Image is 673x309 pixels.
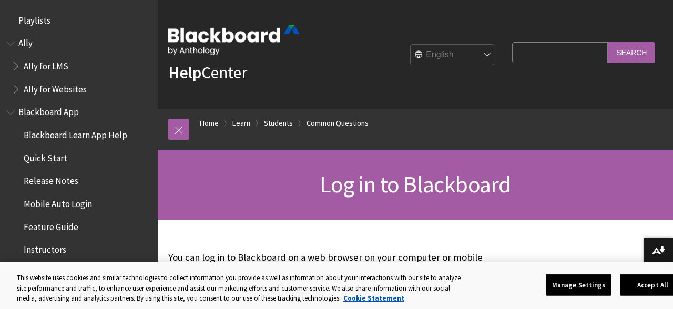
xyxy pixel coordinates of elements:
span: Blackboard Learn App Help [24,126,127,140]
span: Quick Start [24,149,67,163]
span: Ally [18,35,33,49]
button: Manage Settings [546,274,611,296]
a: Home [200,117,219,130]
span: Ally for Websites [24,80,87,95]
nav: Book outline for Anthology Ally Help [6,35,151,98]
div: This website uses cookies and similar technologies to collect information you provide as well as ... [17,273,471,304]
span: Release Notes [24,172,78,187]
span: Instructors [24,241,66,255]
span: Ally for LMS [24,57,68,71]
span: Log in to Blackboard [320,170,511,199]
img: Blackboard by Anthology [168,25,300,55]
span: Blackboard App [18,104,79,118]
strong: Help [168,62,201,83]
select: Site Language Selector [411,45,495,66]
a: More information about your privacy, opens in a new tab [343,294,404,303]
a: Students [264,117,293,130]
span: Feature Guide [24,218,78,232]
span: Mobile Auto Login [24,195,92,209]
span: Playlists [18,12,50,26]
p: You can log in to Blackboard on a web browser on your computer or mobile device. [168,251,507,278]
a: Common Questions [307,117,369,130]
input: Search [608,42,655,63]
a: Learn [232,117,250,130]
nav: Book outline for Playlists [6,12,151,29]
a: HelpCenter [168,62,247,83]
